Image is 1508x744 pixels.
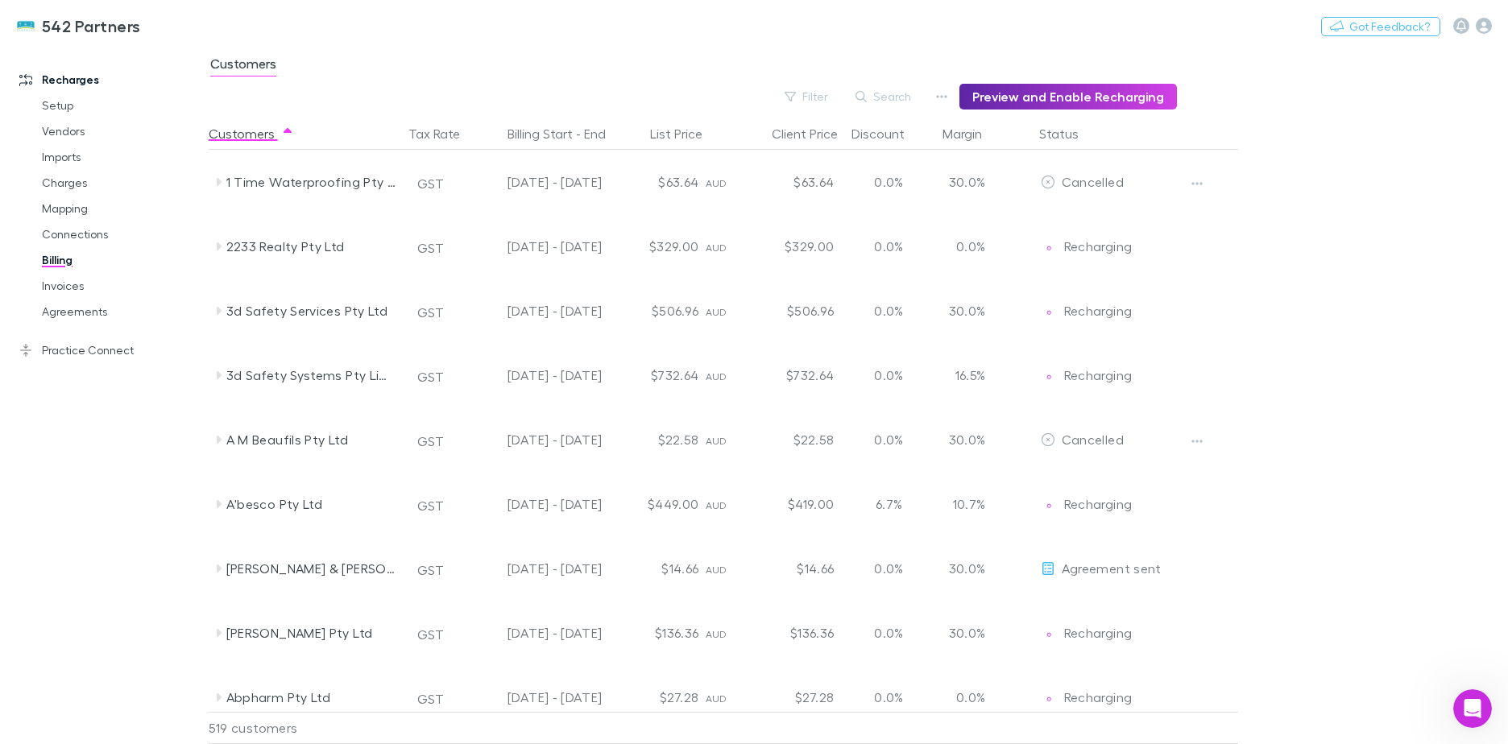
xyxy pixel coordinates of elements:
[226,279,397,343] div: 3d Safety Services Pty Ltd
[944,688,986,707] p: 0.0%
[209,214,1246,279] div: 2233 Realty Pty LtdGST[DATE] - [DATE]$329.00AUD$329.000.0%0.0%EditRechargingRecharging
[609,601,706,665] div: $136.36
[226,150,397,214] div: 1 Time Waterproofing Pty Ltd
[226,407,397,472] div: A M Beaufils Pty Ltd
[609,214,706,279] div: $329.00
[841,150,938,214] div: 0.0%
[841,343,938,407] div: 0.0%
[944,430,986,449] p: 30.0%
[1064,238,1133,254] span: Recharging
[847,87,921,106] button: Search
[410,300,451,325] button: GST
[26,93,217,118] a: Setup
[226,665,397,730] div: Abpharm Pty Ltd
[744,407,841,472] div: $22.58
[408,118,479,150] button: Tax Rate
[507,118,625,150] button: Billing Start - End
[470,343,603,407] div: [DATE] - [DATE]
[226,536,397,601] div: [PERSON_NAME] & [PERSON_NAME]
[1041,498,1057,514] img: Recharging
[706,242,727,254] span: AUD
[1041,369,1057,385] img: Recharging
[706,177,727,189] span: AUD
[841,536,938,601] div: 0.0%
[841,472,938,536] div: 6.7%
[841,279,938,343] div: 0.0%
[944,301,986,320] p: 30.0%
[226,343,397,407] div: 3d Safety Systems Pty Limited
[744,214,841,279] div: $329.00
[1064,367,1133,382] span: Recharging
[609,279,706,343] div: $506.96
[470,279,603,343] div: [DATE] - [DATE]
[851,118,924,150] button: Discount
[209,472,1246,536] div: A'besco Pty LtdGST[DATE] - [DATE]$449.00AUD$419.006.7%10.7%EditRechargingRecharging
[26,273,217,299] a: Invoices
[1062,432,1124,447] span: Cancelled
[1041,691,1057,707] img: Recharging
[609,665,706,730] div: $27.28
[470,472,603,536] div: [DATE] - [DATE]
[410,171,451,196] button: GST
[26,144,217,170] a: Imports
[470,601,603,665] div: [DATE] - [DATE]
[744,472,841,536] div: $419.00
[1041,240,1057,256] img: Recharging
[209,601,1246,665] div: [PERSON_NAME] Pty LtdGST[DATE] - [DATE]$136.36AUD$136.360.0%30.0%EditRechargingRecharging
[210,56,276,76] span: Customers
[26,247,217,273] a: Billing
[772,118,857,150] button: Client Price
[410,364,451,390] button: GST
[944,237,986,256] p: 0.0%
[1064,303,1133,318] span: Recharging
[841,407,938,472] div: 0.0%
[470,536,603,601] div: [DATE] - [DATE]
[226,472,397,536] div: A'besco Pty Ltd
[944,623,986,643] p: 30.0%
[26,221,217,247] a: Connections
[410,235,451,261] button: GST
[1453,689,1492,728] iframe: Intercom live chat
[410,686,451,712] button: GST
[744,343,841,407] div: $732.64
[226,214,397,279] div: 2233 Realty Pty Ltd
[42,16,141,35] h3: 542 Partners
[1039,118,1098,150] button: Status
[1041,626,1057,643] img: Recharging
[609,536,706,601] div: $14.66
[706,692,727,705] span: AUD
[650,118,722,150] button: List Price
[209,343,1246,407] div: 3d Safety Systems Pty LimitedGST[DATE] - [DATE]$732.64AUD$732.640.0%16.5%EditRechargingRecharging
[706,370,727,382] span: AUD
[744,150,841,214] div: $63.64
[1321,17,1440,36] button: Got Feedback?
[706,628,727,640] span: AUD
[410,493,451,519] button: GST
[944,172,986,192] p: 30.0%
[1062,174,1124,189] span: Cancelled
[841,601,938,665] div: 0.0%
[944,559,986,578] p: 30.0%
[209,407,1246,472] div: A M Beaufils Pty LtdGST[DATE] - [DATE]$22.58AUD$22.580.0%30.0%EditCancelled
[209,118,294,150] button: Customers
[209,665,1246,730] div: Abpharm Pty LtdGST[DATE] - [DATE]$27.28AUD$27.280.0%0.0%EditRechargingRecharging
[944,494,986,514] p: 10.7%
[3,337,217,363] a: Practice Connect
[744,601,841,665] div: $136.36
[841,214,938,279] div: 0.0%
[1041,304,1057,320] img: Recharging
[3,67,217,93] a: Recharges
[470,150,603,214] div: [DATE] - [DATE]
[706,564,727,576] span: AUD
[470,665,603,730] div: [DATE] - [DATE]
[744,279,841,343] div: $506.96
[1064,689,1133,705] span: Recharging
[26,299,217,324] a: Agreements
[609,407,706,472] div: $22.58
[410,557,451,583] button: GST
[942,118,1001,150] button: Margin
